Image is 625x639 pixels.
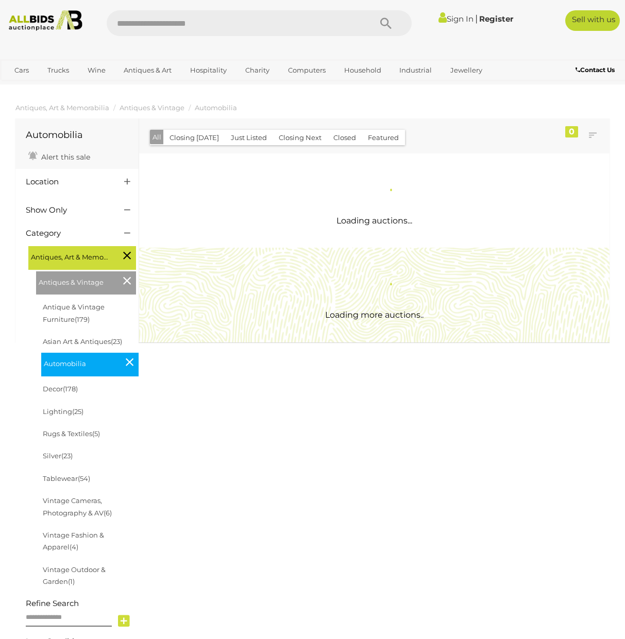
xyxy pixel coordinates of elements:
[43,496,112,516] a: Vintage Cameras, Photography & AV(6)
[576,64,617,76] a: Contact Us
[327,130,362,146] button: Closed
[479,14,513,24] a: Register
[81,62,112,79] a: Wine
[337,62,388,79] a: Household
[565,126,578,137] div: 0
[68,577,75,585] span: (1)
[163,130,225,146] button: Closing [DATE]
[15,103,109,112] a: Antiques, Art & Memorabilia
[43,303,105,323] a: Antique & Vintage Furniture(179)
[111,337,122,346] span: (23)
[444,62,489,79] a: Jewellery
[8,62,36,79] a: Cars
[438,14,474,24] a: Sign In
[63,385,78,393] span: (178)
[43,407,83,416] a: Lighting(25)
[576,66,615,74] b: Contact Us
[281,62,332,79] a: Computers
[362,130,405,146] button: Featured
[39,152,90,162] span: Alert this sale
[43,385,78,393] a: Decor(178)
[78,474,90,482] span: (54)
[92,429,100,438] span: (5)
[72,407,83,416] span: (25)
[104,509,112,517] span: (6)
[26,130,128,141] h1: Automobilia
[565,10,620,31] a: Sell with us
[360,10,412,36] button: Search
[75,315,90,323] span: (179)
[26,206,109,215] h4: Show Only
[46,79,80,96] a: Sports
[39,274,116,288] span: Antiques & Vintage
[43,452,73,460] a: Silver(23)
[225,130,273,146] button: Just Listed
[195,103,237,112] a: Automobilia
[70,543,78,551] span: (4)
[86,79,172,96] a: [GEOGRAPHIC_DATA]
[44,355,121,370] span: Automobilia
[43,474,90,482] a: Tablewear(54)
[43,565,106,585] a: Vintage Outdoor & Garden(1)
[8,79,41,96] a: Office
[26,229,109,238] h4: Category
[150,130,164,145] button: All
[43,531,104,551] a: Vintage Fashion & Apparel(4)
[43,429,100,438] a: Rugs & Textiles(5)
[26,178,109,186] h4: Location
[273,130,328,146] button: Closing Next
[336,216,412,226] span: Loading auctions...
[183,62,233,79] a: Hospitality
[117,62,178,79] a: Antiques & Art
[61,452,73,460] span: (23)
[43,337,122,346] a: Asian Art & Antiques(23)
[325,310,424,320] span: Loading more auctions..
[475,13,478,24] span: |
[41,62,76,79] a: Trucks
[120,103,184,112] a: Antiques & Vintage
[31,249,108,263] span: Antiques, Art & Memorabilia
[26,599,136,608] h4: Refine Search
[393,62,438,79] a: Industrial
[5,10,87,31] img: Allbids.com.au
[26,148,93,164] a: Alert this sale
[239,62,276,79] a: Charity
